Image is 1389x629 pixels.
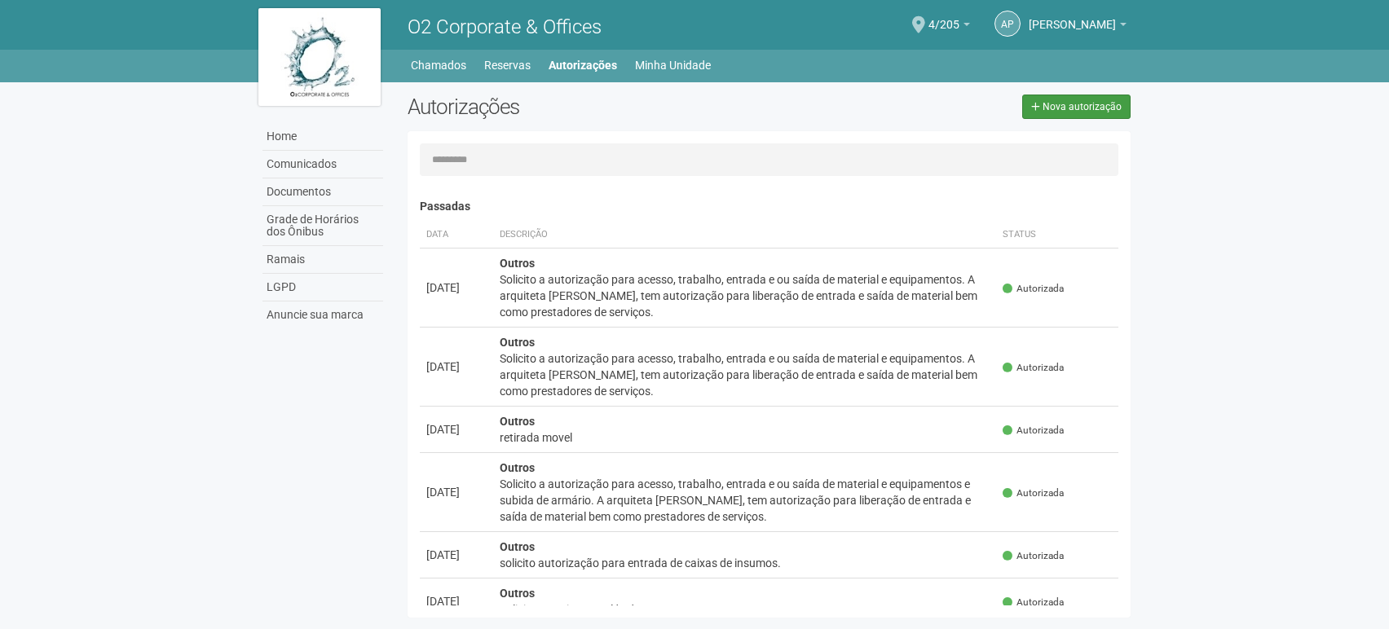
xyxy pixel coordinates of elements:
[426,421,487,438] div: [DATE]
[426,547,487,563] div: [DATE]
[484,54,531,77] a: Reservas
[500,540,535,553] strong: Outros
[493,222,996,249] th: Descrição
[262,301,383,328] a: Anuncie sua marca
[500,587,535,600] strong: Outros
[500,415,535,428] strong: Outros
[1043,101,1122,112] span: Nova autorização
[1003,596,1064,609] span: Autorizada
[500,555,990,571] div: solicito autorização para entrada de caixas de insumos.
[411,54,466,77] a: Chamados
[262,246,383,274] a: Ramais
[426,358,487,375] div: [DATE]
[500,461,535,474] strong: Outros
[1003,549,1064,563] span: Autorizada
[549,54,617,77] a: Autorizações
[635,54,711,77] a: Minha Unidade
[1003,282,1064,296] span: Autorizada
[426,279,487,296] div: [DATE]
[1003,424,1064,438] span: Autorizada
[408,95,756,119] h2: Autorizações
[500,257,535,270] strong: Outros
[1003,486,1064,500] span: Autorizada
[994,11,1021,37] a: AP
[262,123,383,151] a: Home
[1003,361,1064,375] span: Autorizada
[408,15,602,38] span: O2 Corporate & Offices
[426,593,487,609] div: [DATE]
[500,350,990,399] div: Solicito a autorização para acesso, trabalho, entrada e ou saída de material e equipamentos. A ar...
[1029,20,1127,33] a: [PERSON_NAME]
[262,178,383,206] a: Documentos
[500,429,990,446] div: retirada movel
[500,476,990,525] div: Solicito a autorização para acesso, trabalho, entrada e ou saída de material e equipamentos e sub...
[928,2,959,31] span: 4/205
[262,274,383,301] a: LGPD
[420,222,493,249] th: Data
[420,200,1118,213] h4: Passadas
[1029,2,1116,31] span: Amanda P Morais Landim
[262,206,383,246] a: Grade de Horários dos Ônibus
[1022,95,1131,119] a: Nova autorização
[500,336,535,349] strong: Outros
[258,8,381,106] img: logo.jpg
[500,601,990,618] div: Solicito autoria pra saída de tv.
[500,271,990,320] div: Solicito a autorização para acesso, trabalho, entrada e ou saída de material e equipamentos. A ar...
[928,20,970,33] a: 4/205
[996,222,1118,249] th: Status
[426,484,487,500] div: [DATE]
[262,151,383,178] a: Comunicados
